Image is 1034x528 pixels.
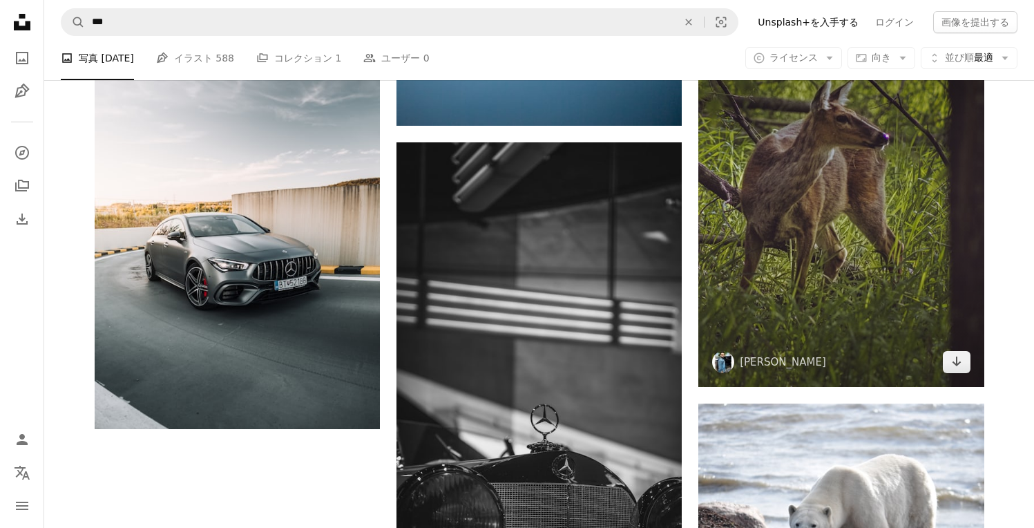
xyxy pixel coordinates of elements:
[712,351,734,373] img: Joban Khanguraのプロフィールを見る
[769,52,818,63] span: ライセンス
[848,47,915,69] button: 向き
[423,50,430,66] span: 0
[745,47,842,69] button: ライセンス
[867,11,922,33] a: ログイン
[872,52,891,63] span: 向き
[749,11,867,33] a: Unsplash+を入手する
[8,8,36,39] a: ホーム — Unsplash
[61,8,738,36] form: サイト内でビジュアルを探す
[8,459,36,487] button: 言語
[945,51,993,65] span: 最適
[95,72,380,429] img: 黒のメルセデスベンツクーペが昼間を走る
[335,50,341,66] span: 1
[705,9,738,35] button: ビジュアル検索
[8,77,36,105] a: イラスト
[8,426,36,453] a: ログイン / 登録する
[673,9,704,35] button: 全てクリア
[698,30,984,387] img: 昼間の緑の芝生の茶色の鹿
[8,44,36,72] a: 写真
[945,52,974,63] span: 並び順
[933,11,1017,33] button: 画像を提出する
[363,36,429,80] a: ユーザー 0
[921,47,1017,69] button: 並び順最適
[8,205,36,233] a: ダウンロード履歴
[943,351,970,373] a: ダウンロード
[95,244,380,256] a: 黒のメルセデスベンツクーペが昼間を走る
[698,202,984,214] a: 昼間の緑の芝生の茶色の鹿
[8,139,36,167] a: 探す
[8,172,36,200] a: コレクション
[698,492,984,505] a: 海岸のホッキョクグマ
[61,9,85,35] button: Unsplashで検索する
[8,492,36,520] button: メニュー
[216,50,234,66] span: 588
[156,36,234,80] a: イラスト 588
[740,355,826,369] a: [PERSON_NAME]
[396,390,682,402] a: メルセデス・ベンツ車
[256,36,341,80] a: コレクション 1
